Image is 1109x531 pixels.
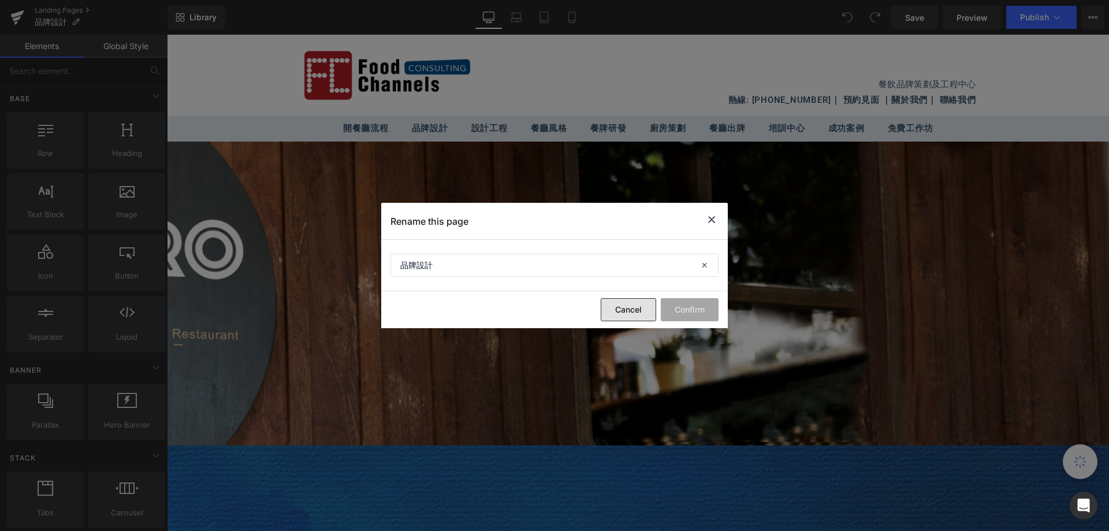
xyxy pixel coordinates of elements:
[709,87,778,107] a: 免費工作坊
[601,298,656,321] button: Cancel
[542,88,579,99] span: 餐廳出牌
[712,43,809,56] p: 餐飲品牌策劃及工程中心
[664,60,724,70] a: ｜ 預約見面 ｜
[245,88,281,99] span: 品牌設計
[661,298,719,321] button: Confirm
[293,87,352,107] a: 設計工程
[531,87,590,107] a: 餐廳出牌
[304,88,341,99] span: 設計工程
[442,59,809,72] p: 熱線: [PHONE_NUMBER]
[165,87,233,107] a: 開餐廳流程
[590,87,650,107] a: 培訓中心
[602,88,638,99] span: 培訓中心
[471,87,531,107] a: 廚房策劃
[412,87,471,107] a: 餐牌研發
[761,60,809,70] a: ｜ 聯絡我們
[390,216,468,227] p: Rename this page
[352,87,412,107] a: 餐廳風格
[423,88,460,99] span: 餐牌研發
[1070,492,1097,519] div: Open Intercom Messenger
[724,60,761,70] a: 關於我們
[661,88,698,99] span: 成功案例
[176,88,222,99] span: 開餐廳流程
[721,88,766,99] span: 免費工作坊
[233,87,293,107] a: 品牌設計
[650,87,709,107] a: 成功案例
[483,88,519,99] span: 廚房策劃
[364,88,400,99] span: 餐廳風格
[133,13,307,69] img: 餐飲品牌策劃 | Food Channels Restaurant Consultant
